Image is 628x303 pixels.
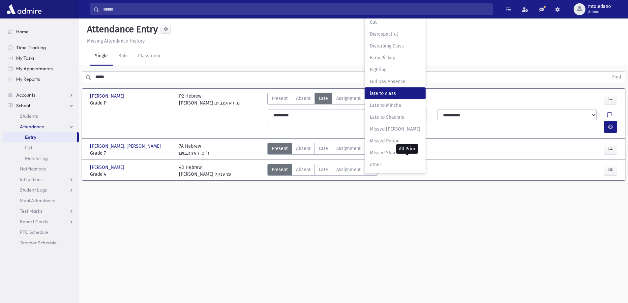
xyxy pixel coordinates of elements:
span: My Appointments [16,66,53,72]
span: Present [272,145,288,152]
input: Search [99,3,493,15]
span: Monitoring [25,155,48,161]
span: Missed [PERSON_NAME] [370,126,420,133]
span: My Tasks [16,55,35,61]
span: [PERSON_NAME], [PERSON_NAME] [90,143,162,150]
span: late to class [370,90,420,97]
a: Missing Attendance History [84,38,145,44]
span: PTC Schedule [20,229,48,235]
span: Absent [296,95,311,102]
span: School [16,103,30,108]
span: Late to Shachris [370,114,420,121]
span: Student Logs [20,187,47,193]
span: mtoledano [588,4,611,9]
span: Report Cards [20,219,48,225]
a: Classroom [133,47,165,66]
span: List [25,145,32,151]
a: School [3,100,79,111]
span: Fighting [370,66,420,73]
a: PTC Schedule [3,227,79,237]
a: Attendance [3,121,79,132]
span: [PERSON_NAME] [90,93,126,100]
a: List [3,142,79,153]
span: Accounts [16,92,35,98]
a: Notifications [3,164,79,174]
div: AttTypes [267,93,378,106]
span: Disrespectful [370,31,420,38]
span: Assignment [336,145,361,152]
span: Students [20,113,38,119]
div: AttTypes [267,143,378,157]
span: Entry [25,134,36,140]
span: Infractions [20,176,43,182]
span: Assignment [336,166,361,173]
a: My Tasks [3,53,79,63]
img: AdmirePro [5,3,43,16]
span: Grade 7 [90,150,172,157]
a: My Appointments [3,63,79,74]
span: Late [319,145,328,152]
span: My Reports [16,76,40,82]
span: Assignment [336,95,361,102]
span: Late to Mincha [370,102,420,109]
a: Report Cards [3,216,79,227]
a: Student Logs [3,185,79,195]
div: AttTypes [267,164,378,178]
span: Absent [296,145,311,152]
span: Time Tracking [16,45,46,50]
span: Late [319,166,328,173]
span: Present [272,166,288,173]
span: Present [272,95,288,102]
a: Accounts [3,90,79,100]
span: Early Pickup [370,54,420,61]
a: Test Marks [3,206,79,216]
span: Grade P [90,100,172,106]
a: My Reports [3,74,79,84]
span: Full Day Absence [370,78,420,85]
span: [PERSON_NAME] [90,164,126,171]
a: Single [90,47,113,66]
div: All Prior [396,144,418,154]
a: Bulk [113,47,133,66]
span: Grade 4 [90,171,172,178]
span: Disturbing Class [370,43,420,49]
span: Notifications [20,166,46,172]
span: Late [319,95,328,102]
span: Test Marks [20,208,42,214]
div: P2 Hebrew [PERSON_NAME].מ. ראזענבוים [179,93,240,106]
a: Home [3,26,79,37]
div: 7A Hebrew ר' ס. ראזענבוים [179,143,209,157]
a: Students [3,111,79,121]
a: Infractions [3,174,79,185]
span: Missed Shachris [370,149,420,156]
a: Time Tracking [3,42,79,53]
button: Find [608,72,625,83]
div: 4D Hebrew [PERSON_NAME] פרענקל [179,164,231,178]
a: Entry [3,132,77,142]
u: Missing Attendance History [87,38,145,44]
span: Attendance [20,124,44,130]
span: other [370,161,420,168]
span: Missed Period [370,137,420,144]
a: Monitoring [3,153,79,164]
span: Home [16,29,29,35]
a: Teacher Schedule [3,237,79,248]
span: Cut [370,19,420,26]
a: Meal Attendance [3,195,79,206]
span: Admin [588,9,611,15]
span: Meal Attendance [20,197,55,203]
h5: Attendance Entry [84,24,158,35]
span: Absent [296,166,311,173]
span: Teacher Schedule [20,240,57,246]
